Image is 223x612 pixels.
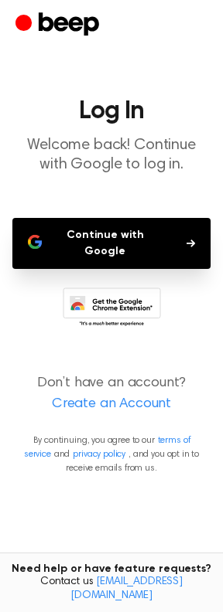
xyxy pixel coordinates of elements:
[70,576,183,601] a: [EMAIL_ADDRESS][DOMAIN_NAME]
[15,10,103,40] a: Beep
[12,218,211,269] button: Continue with Google
[73,450,125,459] a: privacy policy
[9,576,214,603] span: Contact us
[15,394,208,415] a: Create an Account
[12,433,211,475] p: By continuing, you agree to our and , and you opt in to receive emails from us.
[12,373,211,415] p: Don’t have an account?
[12,136,211,175] p: Welcome back! Continue with Google to log in.
[12,99,211,124] h1: Log In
